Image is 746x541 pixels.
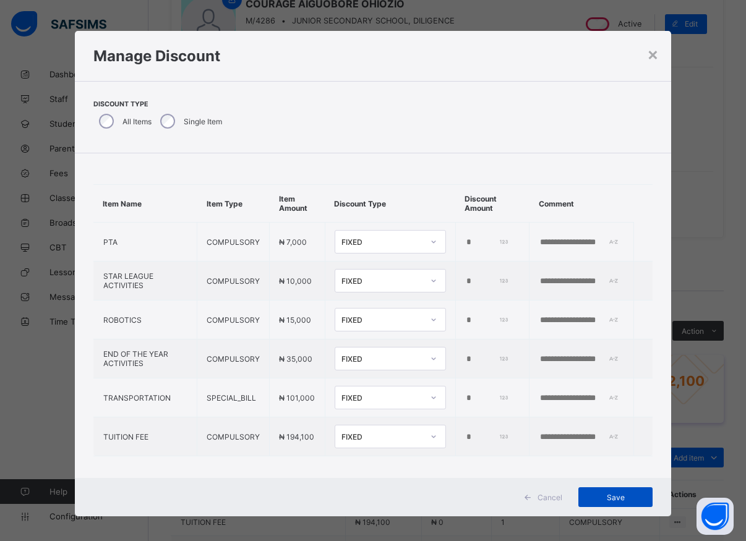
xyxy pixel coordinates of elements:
[93,47,653,65] h1: Manage Discount
[197,378,270,417] td: SPECIAL_BILL
[279,237,307,247] span: ₦ 7,000
[279,354,312,364] span: ₦ 35,000
[93,378,197,417] td: TRANSPORTATION
[341,393,423,403] div: FIXED
[197,223,270,262] td: COMPULSORY
[93,417,197,456] td: TUITION FEE
[279,393,315,403] span: ₦ 101,000
[538,493,562,502] span: Cancel
[197,262,270,300] td: COMPULSORY
[279,276,312,286] span: ₦ 10,000
[197,417,270,456] td: COMPULSORY
[122,117,152,126] label: All Items
[279,432,314,441] span: ₦ 194,100
[325,185,455,223] th: Discount Type
[93,339,197,378] td: END OF THE YEAR ACTIVITIES
[197,339,270,378] td: COMPULSORY
[455,185,529,223] th: Discount Amount
[93,223,197,262] td: PTA
[529,185,634,223] th: Comment
[93,262,197,300] td: STAR LEAGUE ACTIVITIES
[197,185,270,223] th: Item Type
[93,100,225,108] span: Discount Type
[270,185,325,223] th: Item Amount
[341,276,423,286] div: FIXED
[341,354,423,364] div: FIXED
[341,432,423,441] div: FIXED
[341,237,423,247] div: FIXED
[341,315,423,325] div: FIXED
[279,315,311,325] span: ₦ 15,000
[588,493,643,502] span: Save
[184,117,222,126] label: Single Item
[197,300,270,339] td: COMPULSORY
[93,300,197,339] td: ROBOTICS
[93,185,197,223] th: Item Name
[697,498,734,535] button: Open asap
[647,43,659,64] div: ×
